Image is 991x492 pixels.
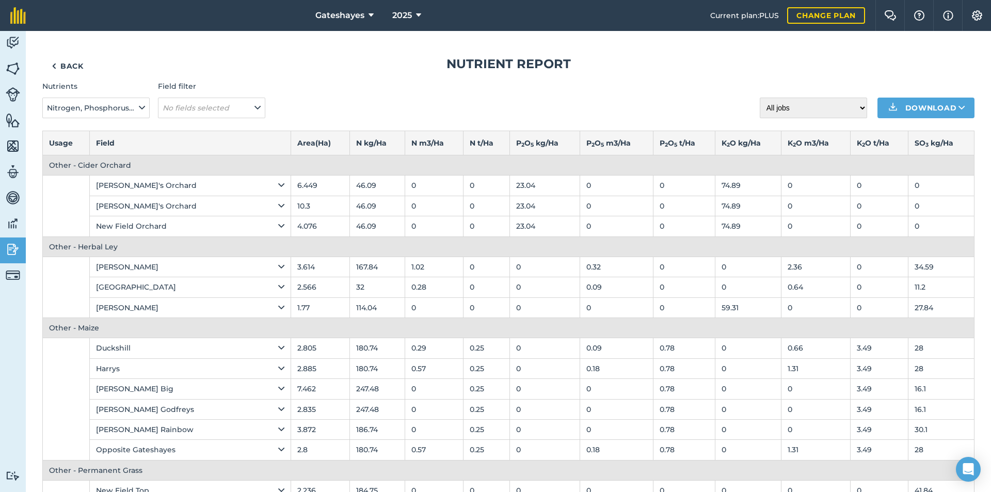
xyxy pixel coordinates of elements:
div: [PERSON_NAME] [96,261,284,273]
td: 0 [463,176,510,196]
td: 0.78 [653,338,715,358]
td: 0 [715,379,781,399]
img: A question mark icon [913,10,925,21]
th: N t / Ha [463,131,510,155]
td: 0 [580,297,653,318]
td: 180.74 [350,338,405,358]
td: 0 [405,420,463,440]
td: 23.04 [510,216,580,236]
td: 0 [405,297,463,318]
sub: 2 [727,141,730,148]
tr: [GEOGRAPHIC_DATA]2.566320.28000.09000.64011.2 [43,277,974,297]
th: SO kg / Ha [908,131,974,155]
th: Usage [43,131,90,155]
th: N m3 / Ha [405,131,463,155]
img: svg+xml;base64,PHN2ZyB4bWxucz0iaHR0cDovL3d3dy53My5vcmcvMjAwMC9zdmciIHdpZHRoPSI1NiIgaGVpZ2h0PSI2MC... [6,113,20,128]
img: svg+xml;base64,PHN2ZyB4bWxucz0iaHR0cDovL3d3dy53My5vcmcvMjAwMC9zdmciIHdpZHRoPSI1NiIgaGVpZ2h0PSI2MC... [6,61,20,76]
td: 0 [715,358,781,378]
td: 247.48 [350,399,405,419]
sub: 5 [674,141,677,148]
td: 74.89 [715,176,781,196]
td: 0.18 [580,440,653,460]
tr: [PERSON_NAME] Rainbow3.872186.7400.25000.78003.4930.1 [43,420,974,440]
td: 0 [463,297,510,318]
td: 0.18 [580,358,653,378]
td: 0 [580,420,653,440]
td: 0 [580,216,653,236]
td: 32 [350,277,405,297]
td: 0.57 [405,440,463,460]
td: 10.3 [291,196,350,216]
img: Two speech bubbles overlapping with the left bubble in the forefront [884,10,897,21]
td: 0 [580,176,653,196]
td: 0 [851,176,908,196]
sub: 3 [925,141,929,148]
td: 0 [908,196,974,216]
td: 59.31 [715,297,781,318]
td: 0 [510,297,580,318]
td: 0 [510,379,580,399]
tr: [PERSON_NAME]3.614167.841.02000.32002.36034.59 [43,257,974,277]
td: 4.076 [291,216,350,236]
span: Gateshayes [315,9,364,22]
h4: Field filter [158,81,265,92]
img: svg+xml;base64,PD94bWwgdmVyc2lvbj0iMS4wIiBlbmNvZGluZz0idXRmLTgiPz4KPCEtLSBHZW5lcmF0b3I6IEFkb2JlIE... [6,242,20,257]
td: 0 [463,257,510,277]
div: New Field Orchard [96,220,284,232]
td: 0 [851,196,908,216]
th: Area ( Ha ) [291,131,350,155]
th: P O t / Ha [653,131,715,155]
em: No fields selected [163,103,229,113]
td: 0.25 [463,358,510,378]
img: svg+xml;base64,PD94bWwgdmVyc2lvbj0iMS4wIiBlbmNvZGluZz0idXRmLTgiPz4KPCEtLSBHZW5lcmF0b3I6IEFkb2JlIE... [6,471,20,481]
td: 0 [781,176,851,196]
td: 46.09 [350,216,405,236]
div: [PERSON_NAME] Big [96,383,284,394]
td: 0.29 [405,338,463,358]
td: 0 [653,257,715,277]
td: 0.78 [653,420,715,440]
button: No fields selected [158,98,265,118]
div: [PERSON_NAME] [96,302,284,313]
div: [PERSON_NAME]'s Orchard [96,200,284,212]
td: 0.57 [405,358,463,378]
td: 0 [653,196,715,216]
td: 0 [405,216,463,236]
th: Field [89,131,291,155]
sub: 2 [521,141,524,148]
th: K O m3 / Ha [781,131,851,155]
td: 180.74 [350,440,405,460]
td: 247.48 [350,379,405,399]
img: A cog icon [971,10,983,21]
td: 167.84 [350,257,405,277]
img: svg+xml;base64,PD94bWwgdmVyc2lvbj0iMS4wIiBlbmNvZGluZz0idXRmLTgiPz4KPCEtLSBHZW5lcmF0b3I6IEFkb2JlIE... [6,216,20,231]
td: 0.25 [463,399,510,419]
td: 23.04 [510,196,580,216]
td: 30.1 [908,420,974,440]
th: P O m3 / Ha [580,131,653,155]
td: 2.36 [781,257,851,277]
tr: [PERSON_NAME]'s Orchard10.346.090023.040074.89000 [43,196,974,216]
td: 2.885 [291,358,350,378]
td: 0.25 [463,420,510,440]
td: 0 [463,216,510,236]
span: Current plan : PLUS [710,10,779,21]
td: 0 [510,257,580,277]
td: 0.78 [653,358,715,378]
td: 46.09 [350,196,405,216]
td: 0.78 [653,440,715,460]
td: Other - Herbal Ley [43,236,974,257]
td: 0.25 [463,440,510,460]
td: 0 [781,420,851,440]
td: 0 [510,440,580,460]
td: 2.805 [291,338,350,358]
div: Harrys [96,363,284,374]
td: 3.49 [851,440,908,460]
td: 74.89 [715,196,781,216]
td: 0 [510,420,580,440]
td: Other - Permanent Grass [43,460,974,480]
a: Back [42,56,93,76]
sub: 2 [862,141,865,148]
td: 28 [908,440,974,460]
tr: [PERSON_NAME] Big7.462247.4800.25000.78003.4916.1 [43,379,974,399]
